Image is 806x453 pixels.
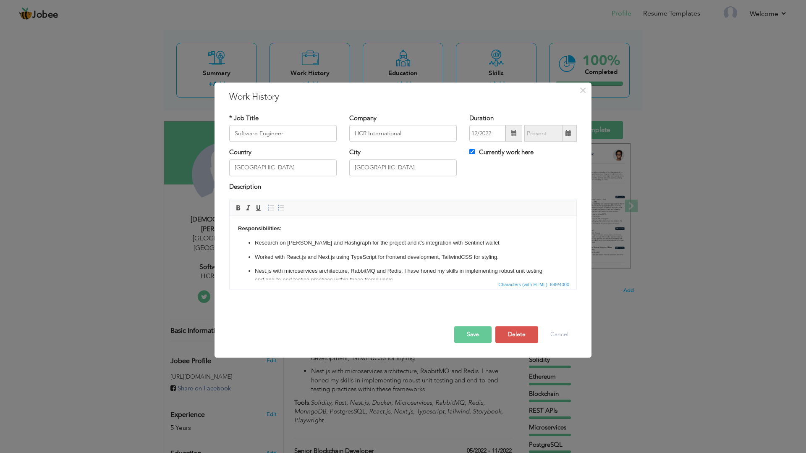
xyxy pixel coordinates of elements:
input: From [469,125,505,142]
p: Nest.js with microservices architecture, RabbitMQ and Redis. I have honed my skills in implementi... [25,51,322,68]
button: Cancel [542,327,577,343]
h3: Work History [229,91,577,103]
button: Delete [495,327,538,343]
a: Italic [243,203,253,213]
div: Statistics [497,281,572,289]
a: Bold [233,203,243,213]
a: Insert/Remove Bulleted List [276,203,285,213]
label: City [349,148,361,157]
span: Characters (with HTML): 699/4000 [497,281,571,289]
input: Present [524,125,563,142]
a: Insert/Remove Numbered List [266,203,275,213]
label: Description [229,182,261,191]
label: Duration [469,114,494,123]
input: Currently work here [469,149,475,155]
label: * Job Title [229,114,259,123]
label: Country [229,148,251,157]
span: × [579,83,586,98]
label: Company [349,114,377,123]
label: Currently work here [469,148,534,157]
a: Underline [254,203,263,213]
iframe: Rich Text Editor, workEditor [230,216,576,279]
button: Save [454,327,492,343]
button: Close [576,84,589,97]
